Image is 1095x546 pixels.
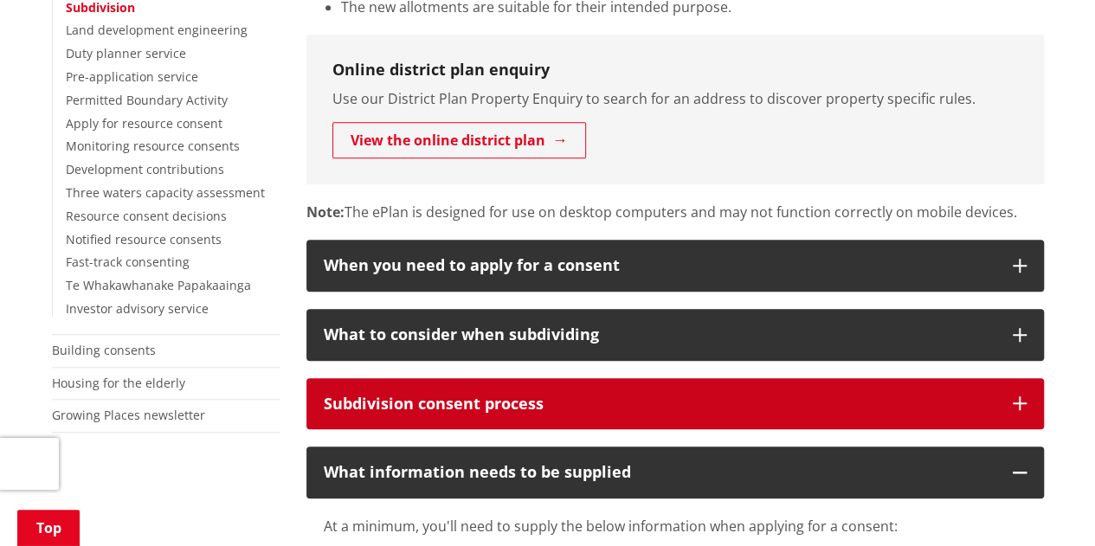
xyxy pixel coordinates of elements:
a: Monitoring resource consents [66,138,240,154]
a: Building consents [52,342,156,358]
a: Permitted Boundary Activity [66,92,228,108]
a: Three waters capacity assessment [66,184,265,201]
a: Notified resource consents [66,231,222,247]
a: Te Whakawhanake Papakaainga [66,277,251,293]
a: Development contributions [66,161,224,177]
a: Pre-application service [66,68,198,85]
iframe: Messenger Launcher [1015,473,1078,536]
p: At a minimum, you'll need to supply the below information when applying for a consent: [324,516,1027,536]
button: What to consider when subdividing [306,309,1044,361]
a: Duty planner service [66,45,186,61]
p: The ePlan is designed for use on desktop computers and may not function correctly on mobile devices. [306,202,1044,222]
a: Fast-track consenting [66,254,190,270]
a: Investor advisory service [66,300,209,317]
a: Top [17,510,80,546]
h3: Online district plan enquiry [332,61,1018,80]
div: When you need to apply for a consent [324,257,995,274]
div: What to consider when subdividing [324,326,995,344]
div: What information needs to be supplied [324,464,995,481]
p: Use our District Plan Property Enquiry to search for an address to discover property specific rules. [332,88,1018,109]
a: Land development engineering [66,22,248,38]
a: Growing Places newsletter [52,407,205,423]
a: Resource consent decisions [66,208,227,224]
strong: Note: [306,202,345,222]
a: Housing for the elderly [52,375,185,391]
button: Subdivision consent process [306,378,1044,430]
button: What information needs to be supplied [306,446,1044,498]
div: Subdivision consent process [324,395,995,413]
button: When you need to apply for a consent [306,240,1044,292]
a: Apply for resource consent [66,115,222,132]
a: View the online district plan [332,122,586,158]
